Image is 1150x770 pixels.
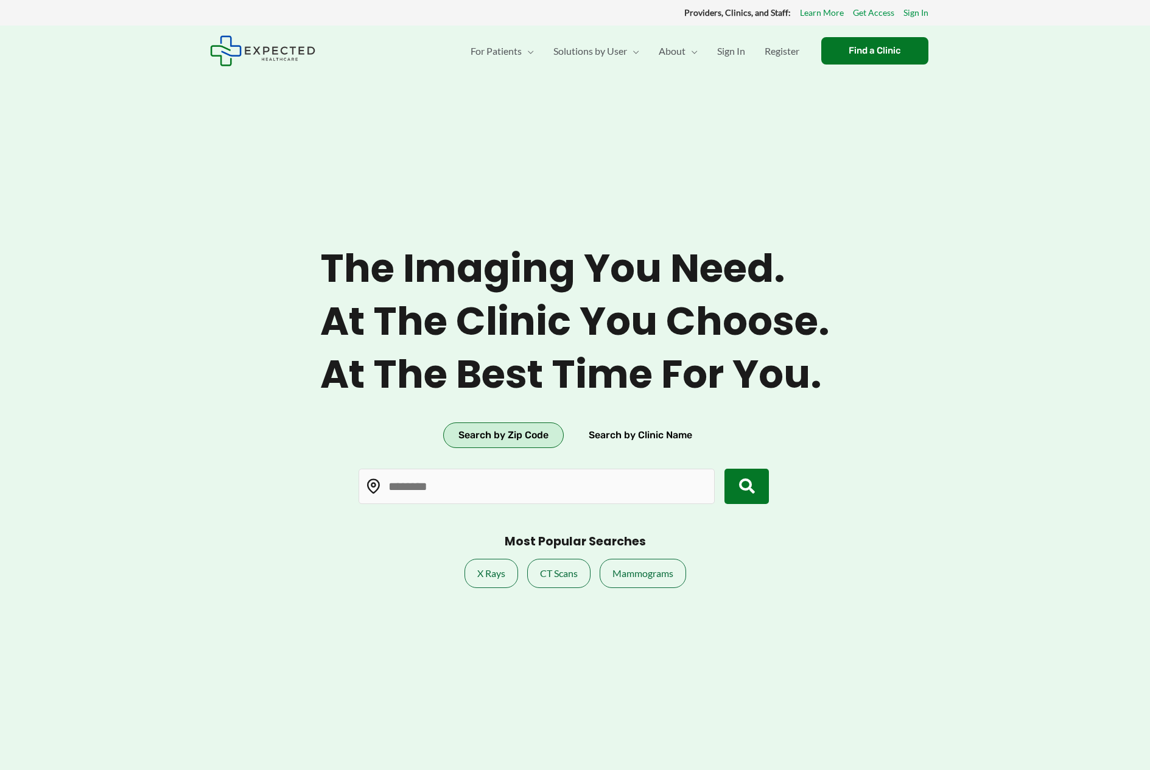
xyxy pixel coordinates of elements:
[320,245,830,292] span: The imaging you need.
[366,478,382,494] img: Location pin
[573,422,707,448] button: Search by Clinic Name
[465,559,518,588] a: X Rays
[800,5,844,21] a: Learn More
[527,559,591,588] a: CT Scans
[649,30,707,72] a: AboutMenu Toggle
[903,5,928,21] a: Sign In
[821,37,928,65] a: Find a Clinic
[461,30,544,72] a: For PatientsMenu Toggle
[544,30,649,72] a: Solutions by UserMenu Toggle
[471,30,522,72] span: For Patients
[522,30,534,72] span: Menu Toggle
[627,30,639,72] span: Menu Toggle
[717,30,745,72] span: Sign In
[210,35,315,66] img: Expected Healthcare Logo - side, dark font, small
[505,534,646,550] h3: Most Popular Searches
[853,5,894,21] a: Get Access
[553,30,627,72] span: Solutions by User
[320,351,830,398] span: At the best time for you.
[685,30,698,72] span: Menu Toggle
[461,30,809,72] nav: Primary Site Navigation
[659,30,685,72] span: About
[443,422,564,448] button: Search by Zip Code
[765,30,799,72] span: Register
[755,30,809,72] a: Register
[684,7,791,18] strong: Providers, Clinics, and Staff:
[707,30,755,72] a: Sign In
[320,298,830,345] span: At the clinic you choose.
[600,559,686,588] a: Mammograms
